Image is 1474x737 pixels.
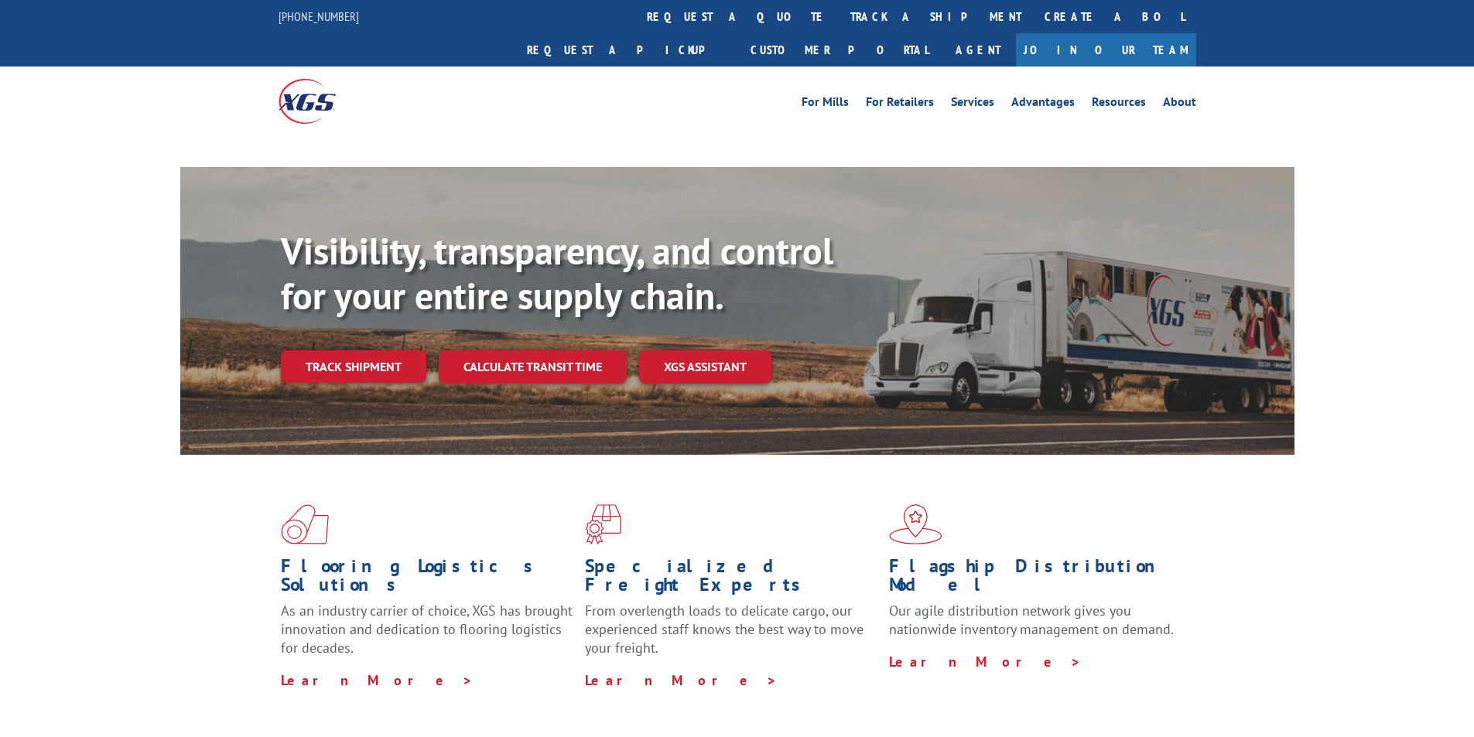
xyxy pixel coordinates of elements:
b: Visibility, transparency, and control for your entire supply chain. [281,227,833,319]
a: [PHONE_NUMBER] [279,9,359,24]
a: Customer Portal [739,33,940,67]
a: About [1163,96,1196,113]
h1: Flooring Logistics Solutions [281,557,573,602]
span: As an industry carrier of choice, XGS has brought innovation and dedication to flooring logistics... [281,602,573,657]
a: For Retailers [866,96,934,113]
a: Learn More > [585,671,778,689]
a: Track shipment [281,350,426,383]
a: Join Our Team [1016,33,1196,67]
a: For Mills [802,96,849,113]
p: From overlength loads to delicate cargo, our experienced staff knows the best way to move your fr... [585,602,877,670]
img: xgs-icon-flagship-distribution-model-red [889,504,942,544]
a: XGS ASSISTANT [639,350,771,384]
img: xgs-icon-focused-on-flooring-red [585,504,621,544]
h1: Specialized Freight Experts [585,557,877,602]
a: Agent [940,33,1016,67]
a: Learn More > [889,653,1082,670]
a: Advantages [1011,96,1075,113]
img: xgs-icon-total-supply-chain-intelligence-red [281,504,329,544]
a: Learn More > [281,671,474,689]
a: Calculate transit time [439,350,627,384]
a: Request a pickup [515,33,739,67]
h1: Flagship Distribution Model [889,557,1182,602]
a: Services [951,96,994,113]
a: Resources [1092,96,1146,113]
span: Our agile distribution network gives you nationwide inventory management on demand. [889,602,1174,638]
